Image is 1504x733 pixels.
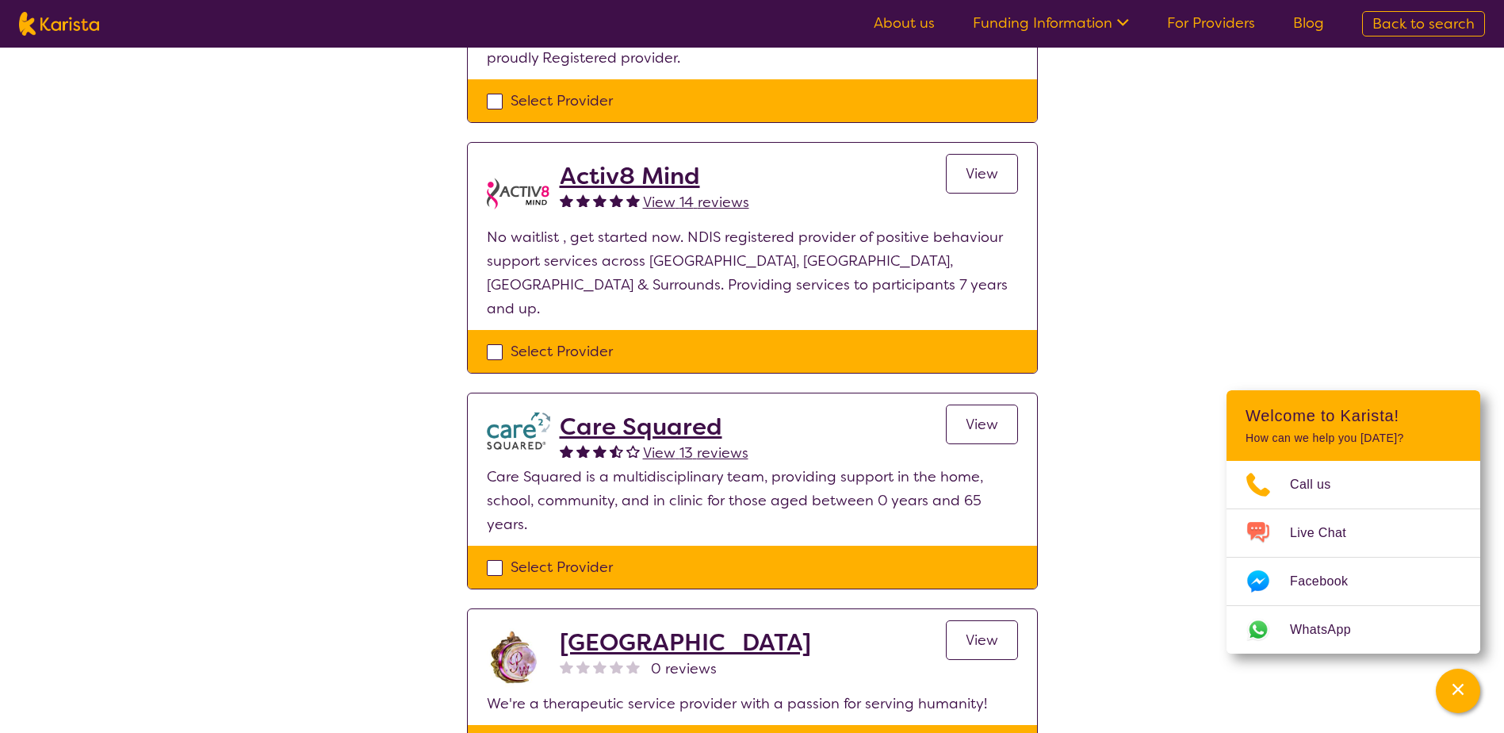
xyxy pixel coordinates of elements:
span: View [966,631,998,650]
span: Facebook [1290,570,1367,593]
span: Live Chat [1290,521,1365,545]
span: WhatsApp [1290,618,1370,642]
a: View 14 reviews [643,190,749,214]
a: For Providers [1167,13,1255,33]
img: halfstar [610,444,623,458]
span: View [966,415,998,434]
span: View [966,164,998,183]
span: Back to search [1372,14,1475,33]
img: fullstar [610,194,623,207]
img: watfhvlxxexrmzu5ckj6.png [487,413,550,450]
img: emptystar [626,444,640,458]
img: nonereviewstar [626,660,640,674]
img: nonereviewstar [576,660,590,674]
a: View [946,620,1018,660]
img: njs6l4djehaznhephjcg.jpg [487,162,550,225]
a: [GEOGRAPHIC_DATA] [560,628,811,657]
img: fullstar [560,194,573,207]
p: Care Squared is a multidisciplinary team, providing support in the home, school, community, and i... [487,465,1018,536]
p: How can we help you [DATE]? [1246,432,1461,445]
span: 0 reviews [651,657,717,681]
a: View [946,405,1018,444]
h2: Welcome to Karista! [1246,406,1461,425]
img: fullstar [576,444,590,458]
img: fullstar [626,194,640,207]
img: nonereviewstar [593,660,607,674]
a: About us [874,13,935,33]
a: View 13 reviews [643,441,748,465]
button: Channel Menu [1436,669,1480,713]
img: fullstar [593,194,607,207]
a: Web link opens in a new tab. [1227,606,1480,654]
a: Blog [1293,13,1324,33]
img: fullstar [560,444,573,458]
span: View 14 reviews [643,193,749,212]
img: nonereviewstar [560,660,573,674]
img: fullstar [593,444,607,458]
a: Funding Information [973,13,1129,33]
span: View 13 reviews [643,443,748,462]
div: Channel Menu [1227,390,1480,654]
a: View [946,154,1018,194]
a: Back to search [1362,11,1485,36]
ul: Choose channel [1227,461,1480,654]
span: Call us [1290,473,1350,497]
img: fullstar [576,194,590,207]
img: rfp8ty096xuptqd48sbm.jpg [487,628,550,692]
p: No waitlist , get started now. NDIS registered provider of positive behaviour support services ac... [487,225,1018,320]
a: Activ8 Mind [560,162,749,190]
img: nonereviewstar [610,660,623,674]
p: We're a therapeutic service provider with a passion for serving humanity! [487,692,1018,716]
a: Care Squared [560,413,748,441]
img: Karista logo [19,12,99,36]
